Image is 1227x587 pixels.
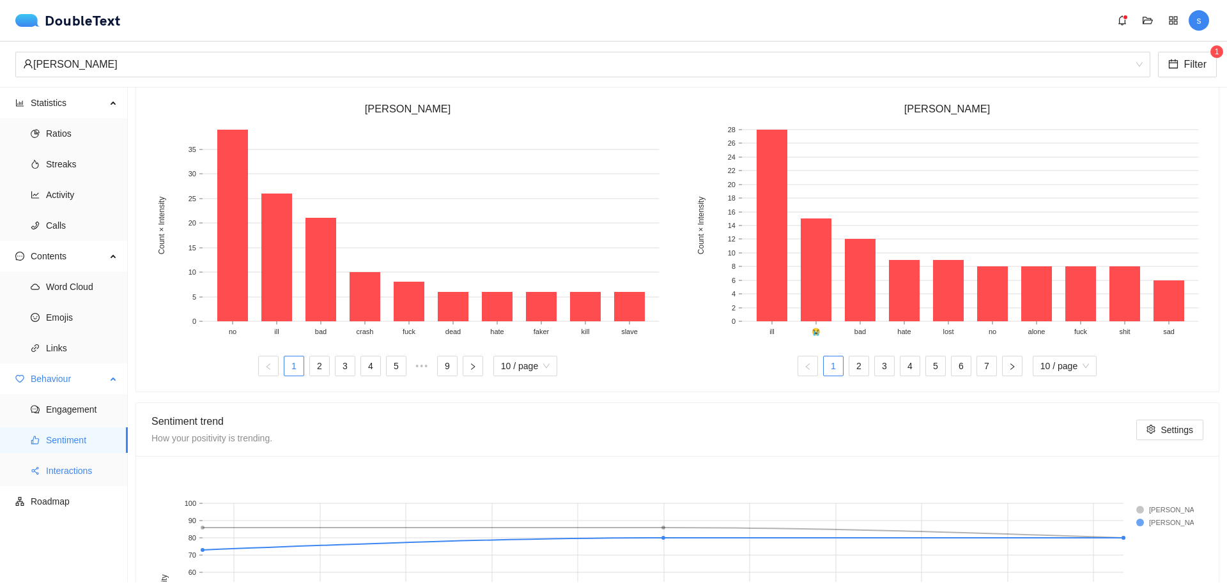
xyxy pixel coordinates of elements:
span: setting [1146,425,1155,435]
div: [PERSON_NAME] [23,52,1131,77]
span: heart [15,374,24,383]
span: Filter [1184,56,1207,72]
span: 10 / page [501,356,550,376]
button: calendarFilter [1158,52,1217,77]
text: 100 [185,499,196,507]
li: 4 [900,356,920,376]
button: left [258,356,279,376]
text: bad [854,328,866,335]
text: 8 [732,263,736,270]
span: Contents [31,243,106,269]
a: 1 [824,356,843,376]
span: smile [31,313,40,322]
li: 6 [951,356,971,376]
text: fuck [1074,328,1088,335]
div: Page Size [493,356,557,376]
span: Emojis [46,305,118,330]
span: apartment [15,497,24,506]
a: 2 [310,356,329,376]
span: Word Cloud [46,274,118,300]
span: comment [31,405,40,414]
a: 7 [977,356,996,376]
a: 5 [387,356,406,376]
text: 35 [189,146,196,153]
span: user [23,59,33,69]
button: appstore [1163,10,1184,31]
h3: [PERSON_NAME] [691,101,1203,118]
span: ••• [412,356,432,376]
span: Statistics [31,90,106,116]
span: cloud [31,282,40,291]
span: message [15,252,24,261]
text: 30 [189,170,196,178]
li: Next Page [463,356,483,376]
span: Links [46,335,118,361]
text: kill [582,328,590,335]
button: settingSettings [1136,420,1203,440]
span: Activity [46,182,118,208]
text: hate [490,328,504,335]
a: logoDoubleText [15,14,121,27]
a: 4 [900,356,920,376]
a: 2 [849,356,868,376]
span: share-alt [31,466,40,475]
h3: [PERSON_NAME] [151,101,664,118]
text: crash [357,328,374,335]
span: Interactions [46,458,118,484]
text: 16 [728,208,736,216]
span: link [31,344,40,353]
span: calendar [1168,59,1178,71]
button: right [463,356,483,376]
span: Roadmap [31,489,118,514]
text: 10 [728,249,736,257]
text: 2 [732,304,736,312]
text: 😭 [812,327,821,336]
span: appstore [1164,15,1183,26]
text: shit [1119,328,1130,335]
text: 28 [728,126,736,133]
span: Calls [46,213,118,238]
a: 9 [438,356,457,376]
span: Sentiment trend [151,416,224,427]
text: 22 [728,167,736,174]
li: 1 [823,356,844,376]
span: How your positivity is trending. [151,433,272,443]
text: 0 [192,317,196,325]
a: 3 [336,356,355,376]
text: no [989,328,996,335]
text: 20 [189,219,196,227]
text: dead [445,328,461,335]
li: 4 [360,356,381,376]
span: phone [31,221,40,230]
li: 1 [284,356,304,376]
text: 25 [189,195,196,202]
span: left [804,363,812,370]
text: 0 [732,317,736,325]
text: bad [315,328,327,335]
text: 70 [189,551,196,559]
span: line-chart [31,190,40,199]
button: folder-open [1138,10,1158,31]
span: Mia Naufal [23,52,1143,77]
a: 3 [875,356,894,376]
span: like [31,436,40,445]
span: Engagement [46,397,118,422]
li: Next Page [1002,356,1022,376]
text: 80 [189,534,196,542]
li: 2 [849,356,869,376]
text: hate [897,328,911,335]
span: 1 [1215,47,1219,56]
text: Count × Intensity [697,197,706,254]
span: pie-chart [31,129,40,138]
span: Sentiment [46,427,118,453]
li: 5 [925,356,946,376]
li: 2 [309,356,330,376]
text: 5 [192,293,196,301]
text: Count × Intensity [157,197,166,254]
text: 4 [732,290,736,298]
span: Behaviour [31,366,106,392]
text: 90 [189,517,196,524]
button: bell [1112,10,1132,31]
text: slave [621,328,638,335]
span: bell [1113,15,1132,26]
